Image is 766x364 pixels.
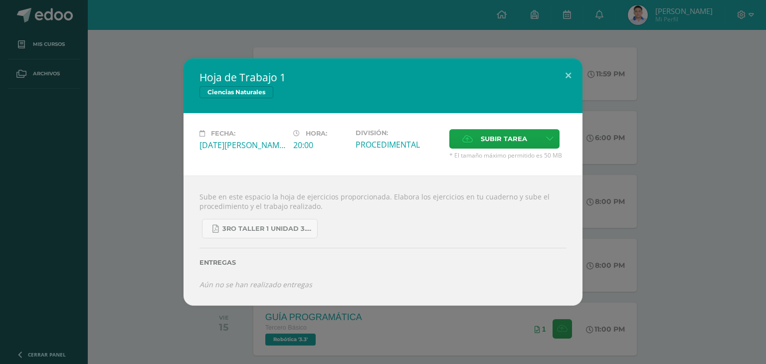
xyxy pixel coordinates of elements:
[306,130,327,137] span: Hora:
[481,130,527,148] span: Subir tarea
[199,140,285,151] div: [DATE][PERSON_NAME]
[211,130,235,137] span: Fecha:
[554,58,582,92] button: Close (Esc)
[199,86,273,98] span: Ciencias Naturales
[202,219,318,238] a: 3ro Taller 1 unidad 3.pdf
[199,259,567,266] label: Entregas
[356,139,441,150] div: PROCEDIMENTAL
[449,151,567,160] span: * El tamaño máximo permitido es 50 MB
[356,129,441,137] label: División:
[293,140,348,151] div: 20:00
[199,70,567,84] h2: Hoja de Trabajo 1
[222,225,312,233] span: 3ro Taller 1 unidad 3.pdf
[184,176,582,305] div: Sube en este espacio la hoja de ejercicios proporcionada. Elabora los ejercicios en tu cuaderno y...
[199,280,312,289] i: Aún no se han realizado entregas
